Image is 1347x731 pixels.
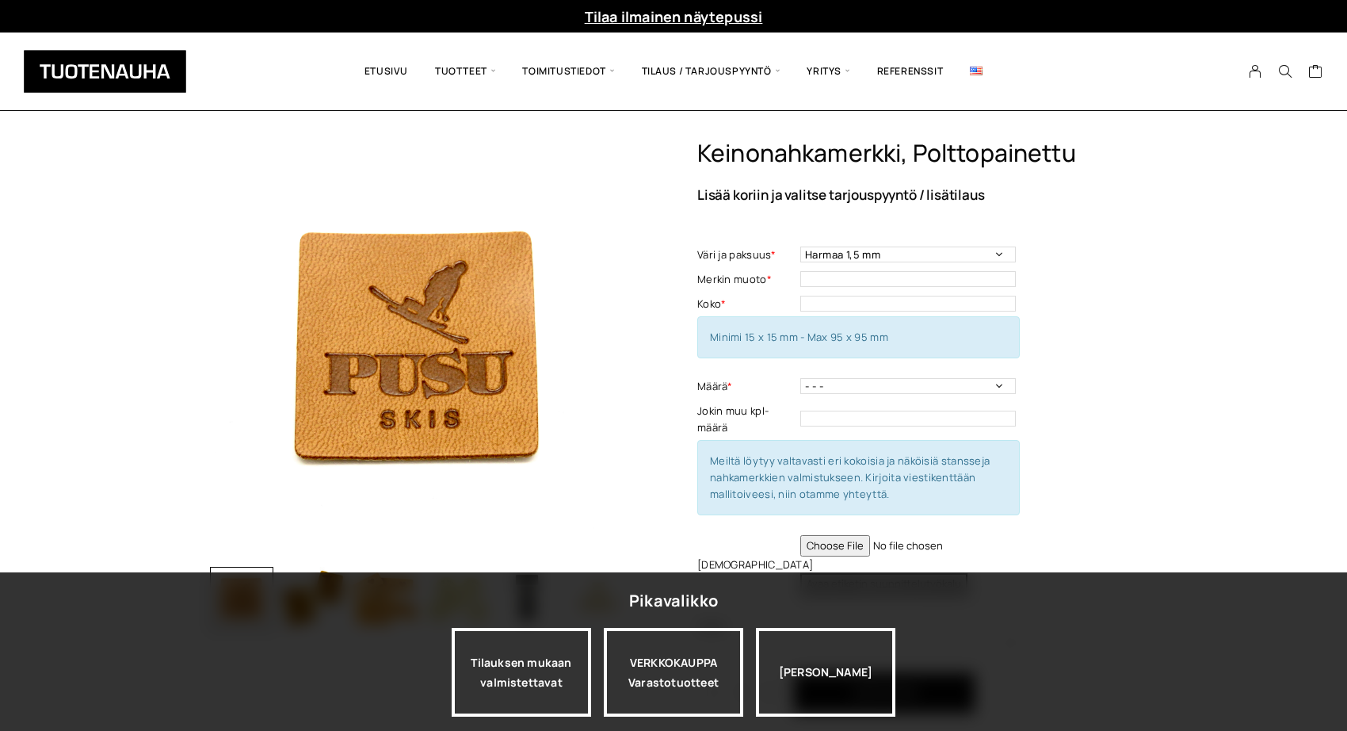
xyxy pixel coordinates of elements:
span: Tuotteet [422,44,509,98]
label: [DEMOGRAPHIC_DATA] [697,557,796,573]
div: Pikavalikko [629,587,718,615]
img: Keinonahkamerkki, polttopainettu 4 [424,567,487,630]
img: Keinonahkamerkki, polttopainettu 5 [495,567,559,630]
img: Keinonahkamerkki, polttopainettu 6 [567,567,630,630]
img: Keinonahkamerkki, polttopainettu 2 [281,567,345,630]
div: [PERSON_NAME] [756,628,895,717]
a: VERKKOKAUPPAVarastotuotteet [604,628,743,717]
span: Yritys [793,44,863,98]
a: Tilaa ilmainen näytepussi [585,7,763,26]
label: Määrä [697,378,796,395]
a: Referenssit [864,44,957,98]
span: Toimitustiedot [509,44,628,98]
label: Väri ja paksuus [697,247,796,263]
label: Merkin muoto [697,271,796,288]
img: 02110228-e97c-40f1-b01a-96fdc9ee09d3 [210,139,630,559]
img: English [970,67,983,75]
button: Search [1270,64,1300,78]
div: VERKKOKAUPPA Varastotuotteet [604,628,743,717]
span: Meiltä löytyy valtavasti eri kokoisia ja näköisiä stansseja nahkamerkkien valmistukseen. Kirjoita... [710,454,990,501]
p: Lisää koriin ja valitse tarjouspyyntö / lisätilaus [697,188,1137,201]
a: Etusivu [351,44,422,98]
span: Minimi 15 x 15 mm - Max 95 x 95 mm [710,330,888,344]
label: Jokin muu kpl-määrä [697,403,796,436]
h1: Keinonahkamerkki, polttopainettu [697,139,1137,168]
label: Koko [697,296,796,312]
img: Keinonahkamerkki, polttopainettu 3 [353,567,416,630]
a: Tilauksen mukaan valmistettavat [452,628,591,717]
a: My Account [1240,64,1271,78]
img: Tuotenauha Oy [24,50,186,93]
a: Cart [1308,63,1323,82]
span: Tilaus / Tarjouspyyntö [628,44,794,98]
